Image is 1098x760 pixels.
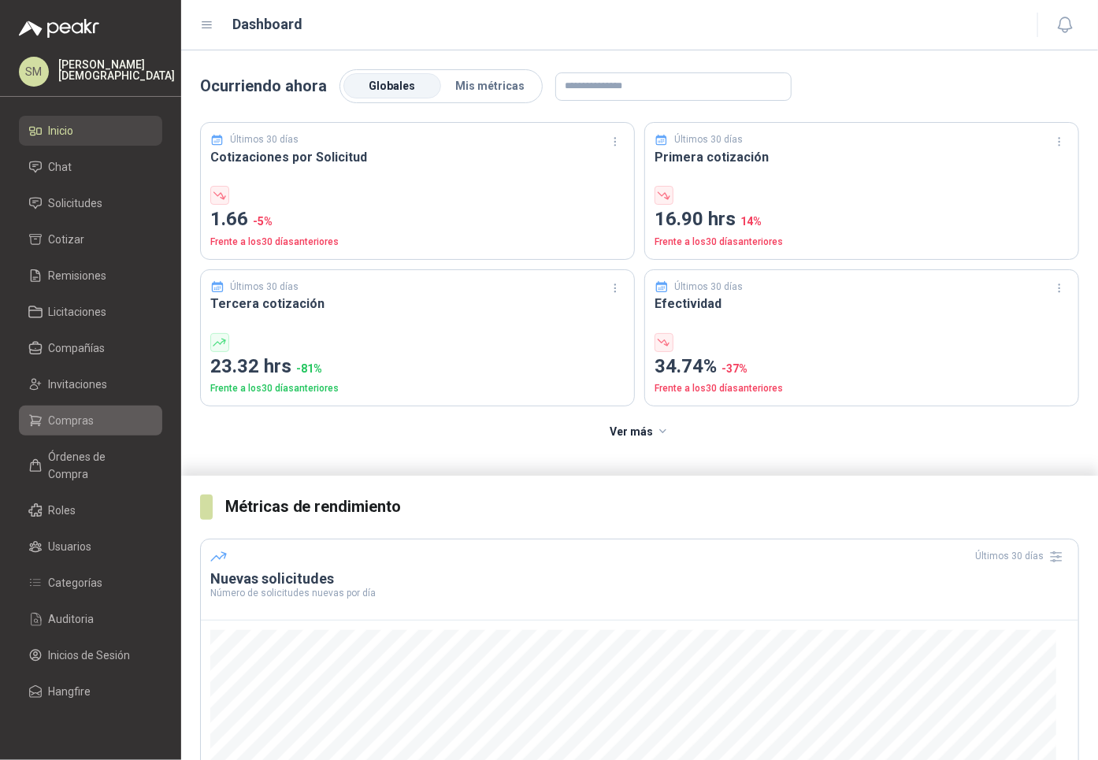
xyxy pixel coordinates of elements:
p: Últimos 30 días [231,132,299,147]
p: Últimos 30 días [675,132,744,147]
span: Auditoria [49,610,95,628]
div: Últimos 30 días [975,544,1069,569]
p: [PERSON_NAME] [DEMOGRAPHIC_DATA] [58,59,175,81]
a: Chat [19,152,162,182]
a: Órdenes de Compra [19,442,162,489]
p: Últimos 30 días [231,280,299,295]
p: Número de solicitudes nuevas por día [210,588,1069,598]
span: Compras [49,412,95,429]
p: 34.74% [655,352,1069,382]
a: Usuarios [19,532,162,562]
h3: Cotizaciones por Solicitud [210,147,625,167]
button: Ver más [601,416,679,447]
p: Frente a los 30 días anteriores [655,235,1069,250]
span: Globales [369,80,416,92]
p: Frente a los 30 días anteriores [210,235,625,250]
a: Remisiones [19,261,162,291]
span: Roles [49,502,76,519]
span: 14 % [740,215,762,228]
a: Invitaciones [19,369,162,399]
a: Inicio [19,116,162,146]
a: Compañías [19,333,162,363]
p: Frente a los 30 días anteriores [210,381,625,396]
span: Inicio [49,122,74,139]
span: Categorías [49,574,103,591]
span: Licitaciones [49,303,107,321]
span: -37 % [721,362,747,375]
span: Solicitudes [49,195,103,212]
a: Roles [19,495,162,525]
h3: Métricas de rendimiento [225,495,1079,519]
h3: Nuevas solicitudes [210,569,1069,588]
a: Hangfire [19,677,162,706]
a: Categorías [19,568,162,598]
a: Solicitudes [19,188,162,218]
a: Auditoria [19,604,162,634]
p: 1.66 [210,205,625,235]
span: Inicios de Sesión [49,647,131,664]
span: Usuarios [49,538,92,555]
h1: Dashboard [233,13,303,35]
p: Últimos 30 días [675,280,744,295]
p: Frente a los 30 días anteriores [655,381,1069,396]
p: 16.90 hrs [655,205,1069,235]
span: Mis métricas [455,80,525,92]
p: 23.32 hrs [210,352,625,382]
img: Logo peakr [19,19,99,38]
h3: Efectividad [655,294,1069,313]
p: Ocurriendo ahora [200,74,327,98]
span: Órdenes de Compra [49,448,147,483]
h3: Tercera cotización [210,294,625,313]
a: Inicios de Sesión [19,640,162,670]
span: Remisiones [49,267,107,284]
span: -5 % [253,215,273,228]
a: Compras [19,406,162,436]
span: Invitaciones [49,376,108,393]
span: -81 % [296,362,322,375]
div: SM [19,57,49,87]
span: Cotizar [49,231,85,248]
h3: Primera cotización [655,147,1069,167]
span: Hangfire [49,683,91,700]
a: Licitaciones [19,297,162,327]
a: Cotizar [19,224,162,254]
span: Chat [49,158,72,176]
span: Compañías [49,339,106,357]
